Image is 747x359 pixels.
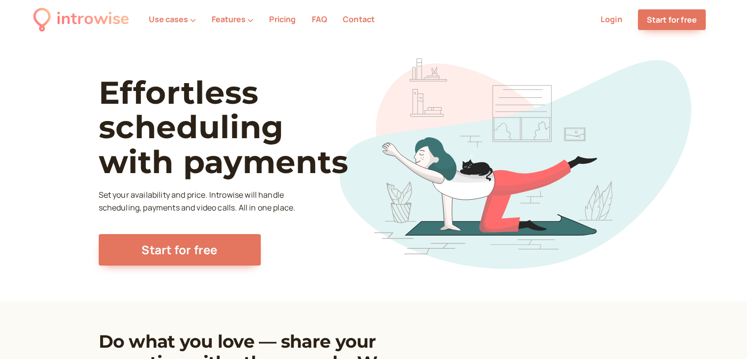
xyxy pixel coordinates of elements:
button: Features [212,15,253,24]
a: Start for free [99,234,261,266]
a: Login [601,14,622,25]
a: Contact [343,14,375,25]
a: FAQ [312,14,327,25]
p: Set your availability and price. Introwise will handle scheduling, payments and video calls. All ... [99,189,298,214]
iframe: Chat Widget [698,312,747,359]
div: introwise [56,6,129,33]
h1: Effortless scheduling with payments [99,75,384,179]
a: Pricing [269,14,296,25]
button: Use cases [149,15,196,24]
a: introwise [33,6,129,33]
a: Start for free [638,9,706,30]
